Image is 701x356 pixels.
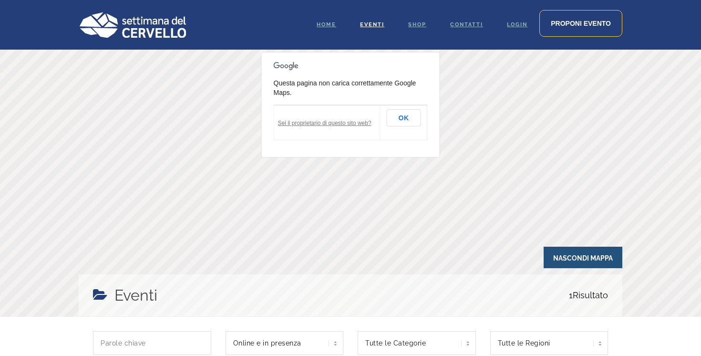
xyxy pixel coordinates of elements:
span: Proponi evento [551,20,611,27]
span: Shop [408,21,426,28]
input: Parole chiave [93,331,211,355]
span: Eventi [360,21,384,28]
span: Questa pagina non carica correttamente Google Maps. [274,79,416,96]
span: Risultato [569,284,608,307]
span: Contatti [450,21,483,28]
span: Home [317,21,336,28]
button: OK [387,109,421,126]
a: Sei il proprietario di questo sito web? [278,120,371,126]
a: Proponi evento [539,10,622,37]
span: Login [507,21,527,28]
span: Nascondi Mappa [544,247,622,268]
img: Logo [79,12,186,38]
span: 1 [569,290,573,300]
h4: Eventi [114,284,157,307]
